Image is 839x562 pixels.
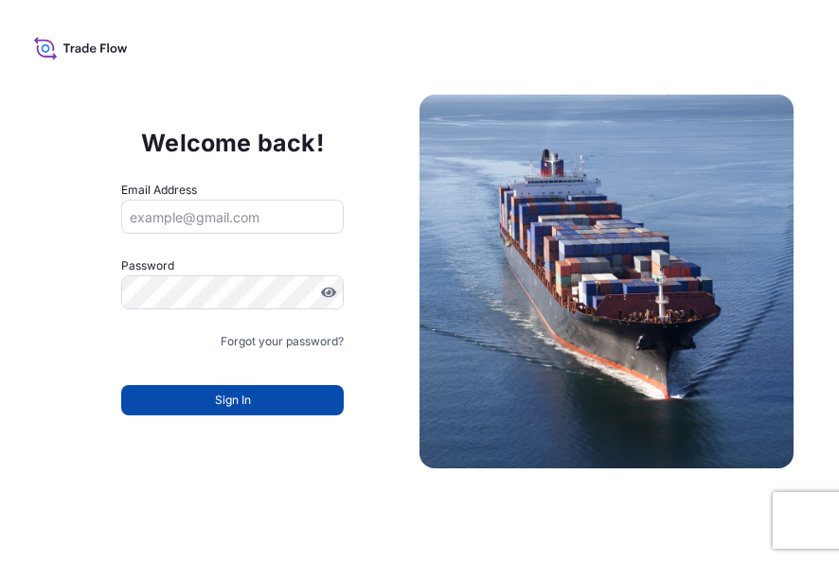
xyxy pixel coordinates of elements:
[419,95,794,468] img: Ship illustration
[121,200,344,234] input: example@gmail.com
[121,256,344,275] label: Password
[141,128,324,158] p: Welcome back!
[221,332,344,351] a: Forgot your password?
[215,391,251,410] span: Sign In
[121,385,344,415] button: Sign In
[321,285,336,300] button: Show password
[121,181,197,200] label: Email Address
